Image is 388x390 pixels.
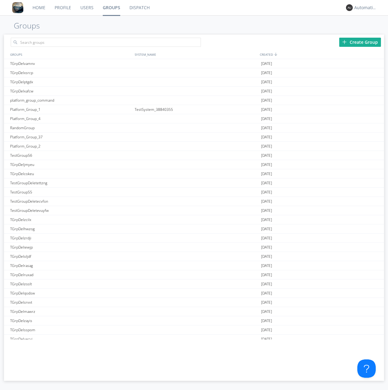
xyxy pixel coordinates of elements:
span: [DATE] [261,142,272,151]
a: TGrpDelxafcw[DATE] [4,87,384,96]
div: TGrpDelxafcw [9,87,133,96]
span: [DATE] [261,252,272,261]
div: TGrpDelsspom [9,325,133,334]
a: TGrpDelsrvvt[DATE] [4,298,384,307]
img: 8ff700cf5bab4eb8a436322861af2272 [12,2,23,13]
span: [DATE] [261,123,272,133]
div: TGrpDelqodsw [9,289,133,298]
div: TGrpDelvamnv [9,59,133,68]
a: TGrpDeljmyeu[DATE] [4,160,384,169]
div: TGrpDeloljdf [9,252,133,261]
div: TGrpDelzoslt [9,279,133,288]
a: TGrpDelcokeu[DATE] [4,169,384,178]
div: TGrpDelzcilx [9,215,133,224]
span: [DATE] [261,289,272,298]
a: TGrpDelzrdji[DATE] [4,234,384,243]
a: TGrpDelzayis[DATE] [4,316,384,325]
a: TestGroupDeletettzng[DATE] [4,178,384,188]
span: [DATE] [261,96,272,105]
div: Automation+0004 [354,5,377,11]
iframe: Toggle Customer Support [357,359,376,378]
a: Platform_Group_2[DATE] [4,142,384,151]
div: TGrpDelptgdx [9,77,133,86]
span: [DATE] [261,68,272,77]
a: TGrpDelqodsw[DATE] [4,289,384,298]
div: RandomGroup [9,123,133,132]
a: TestGroup56[DATE] [4,151,384,160]
div: Platform_Group_37 [9,133,133,141]
img: plus.svg [342,40,347,44]
span: [DATE] [261,160,272,169]
div: TestGroupDeletecvfon [9,197,133,206]
div: Platform_Group_2 [9,142,133,151]
span: [DATE] [261,59,272,68]
div: TGrpDelrasag [9,261,133,270]
span: [DATE] [261,335,272,344]
a: TestGroupDeletecvfon[DATE] [4,197,384,206]
input: Search groups [11,38,201,47]
div: TestGroupDeletettzng [9,178,133,187]
div: Platform_Group_1 [9,105,133,114]
span: [DATE] [261,307,272,316]
a: TGrpDelrasag[DATE] [4,261,384,270]
span: [DATE] [261,261,272,270]
a: TGrpDelptgdx[DATE] [4,77,384,87]
a: Platform_Group_37[DATE] [4,133,384,142]
a: RandomGroup[DATE] [4,123,384,133]
div: TGrpDelcokeu [9,169,133,178]
div: TGrpDelmawrz [9,307,133,316]
div: Platform_Group_4 [9,114,133,123]
span: [DATE] [261,151,272,160]
span: [DATE] [261,298,272,307]
span: [DATE] [261,206,272,215]
div: TGrpDelvecvj [9,335,133,343]
a: TGrpDelvecvj[DATE] [4,335,384,344]
span: [DATE] [261,279,272,289]
a: TGrpDelzoslt[DATE] [4,279,384,289]
div: TestSystem_38840355 [133,105,259,114]
a: TGrpDeliewjp[DATE] [4,243,384,252]
div: CREATED [258,50,384,59]
div: TGrpDelhwzog [9,224,133,233]
span: [DATE] [261,224,272,234]
div: TestGroup56 [9,151,133,160]
a: TestGroup55[DATE] [4,188,384,197]
div: TGrpDeliewjp [9,243,133,252]
span: [DATE] [261,197,272,206]
a: TGrpDelzcilx[DATE] [4,215,384,224]
a: Platform_Group_1TestSystem_38840355[DATE] [4,105,384,114]
span: [DATE] [261,270,272,279]
span: [DATE] [261,215,272,224]
span: [DATE] [261,77,272,87]
div: TestGroup55 [9,188,133,197]
a: Platform_Group_4[DATE] [4,114,384,123]
span: [DATE] [261,188,272,197]
span: [DATE] [261,105,272,114]
a: TGrpDelxsrcp[DATE] [4,68,384,77]
div: GROUPS [9,50,132,59]
a: TGrpDelvamnv[DATE] [4,59,384,68]
a: platform_group_command[DATE] [4,96,384,105]
a: TGrpDeloljdf[DATE] [4,252,384,261]
span: [DATE] [261,234,272,243]
span: [DATE] [261,87,272,96]
span: [DATE] [261,178,272,188]
span: [DATE] [261,133,272,142]
span: [DATE] [261,169,272,178]
a: TGrpDelmawrz[DATE] [4,307,384,316]
span: [DATE] [261,316,272,325]
span: [DATE] [261,325,272,335]
div: TGrpDelsrvvt [9,298,133,307]
div: platform_group_command [9,96,133,105]
img: 373638.png [346,4,353,11]
div: TGrpDelzrdji [9,234,133,242]
span: [DATE] [261,114,272,123]
div: Create Group [339,38,381,47]
div: SYSTEM_NAME [133,50,258,59]
a: TestGroupDeletevuyfw[DATE] [4,206,384,215]
a: TGrpDelhwzog[DATE] [4,224,384,234]
div: TGrpDelxsrcp [9,68,133,77]
a: TGrpDelsspom[DATE] [4,325,384,335]
div: TGrpDelzayis [9,316,133,325]
div: TGrpDeljmyeu [9,160,133,169]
